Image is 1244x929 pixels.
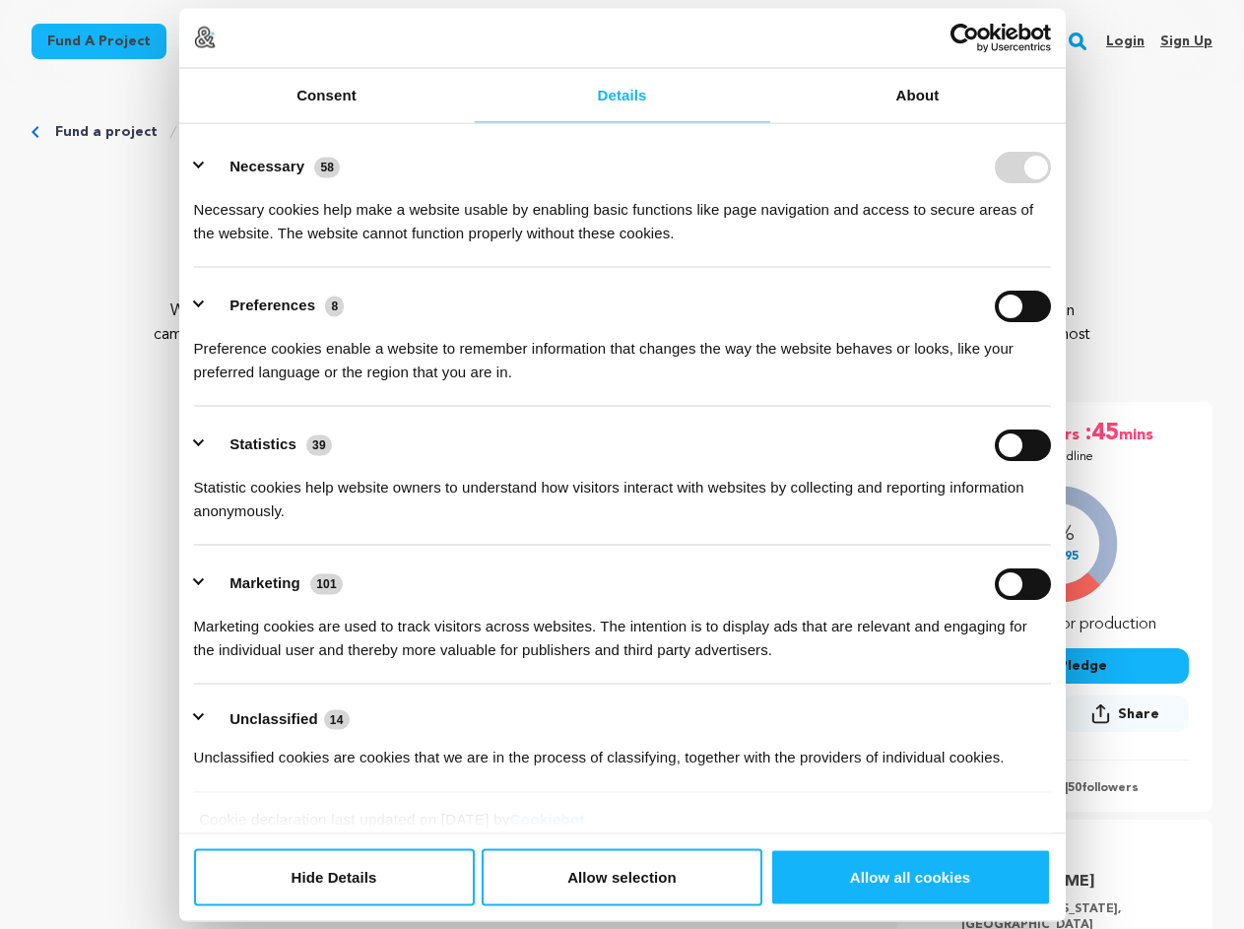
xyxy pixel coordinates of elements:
[770,848,1051,905] button: Allow all cookies
[324,709,350,729] span: 14
[1118,704,1159,724] span: Share
[306,435,332,455] span: 39
[194,731,1051,769] div: Unclassified cookies are cookies that we are in the process of classifying, together with the pro...
[1068,782,1081,794] span: 50
[32,260,1212,284] p: Drama, History
[1056,418,1083,449] span: hrs
[194,429,345,460] button: Statistics (39)
[194,151,353,182] button: Necessary (58)
[194,27,216,48] img: logo
[194,460,1051,522] div: Statistic cookies help website owners to understand how visitors interact with websites by collec...
[150,299,1094,370] p: While searching for her lost camera in the desert, [PERSON_NAME] reflects on her time in a [DEMOG...
[179,68,475,122] a: Consent
[314,158,340,177] span: 58
[194,290,357,321] button: Preferences (8)
[482,848,762,905] button: Allow selection
[310,574,343,594] span: 101
[475,68,770,122] a: Details
[1119,418,1157,449] span: mins
[194,321,1051,383] div: Preference cookies enable a website to remember information that changes the way the website beha...
[510,810,585,827] a: Cookiebot
[194,182,1051,244] div: Necessary cookies help make a website usable by enabling basic functions like page navigation and...
[32,122,1212,142] div: Breadcrumb
[194,706,361,731] button: Unclassified (14)
[32,173,1212,221] p: THE CAMERA
[32,24,166,59] a: Fund a project
[1061,696,1189,740] span: Share
[1106,26,1145,57] a: Login
[770,68,1066,122] a: About
[229,574,300,591] label: Marketing
[229,158,304,174] label: Necessary
[32,236,1212,260] p: [GEOGRAPHIC_DATA], [US_STATE] | Film Short
[184,807,1060,845] div: Cookie declaration last updated on [DATE] by
[194,567,356,599] button: Marketing (101)
[229,435,296,452] label: Statistics
[961,870,1177,894] a: Goto Steve Sasaki profile
[194,599,1051,661] div: Marketing cookies are used to track visitors across websites. The intention is to display ads tha...
[325,297,344,316] span: 8
[1061,696,1189,732] button: Share
[1083,418,1119,449] span: :45
[879,23,1051,52] a: Usercentrics Cookiebot - opens in a new window
[1160,26,1212,57] a: Sign up
[229,297,315,313] label: Preferences
[55,122,158,142] a: Fund a project
[194,848,475,905] button: Hide Details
